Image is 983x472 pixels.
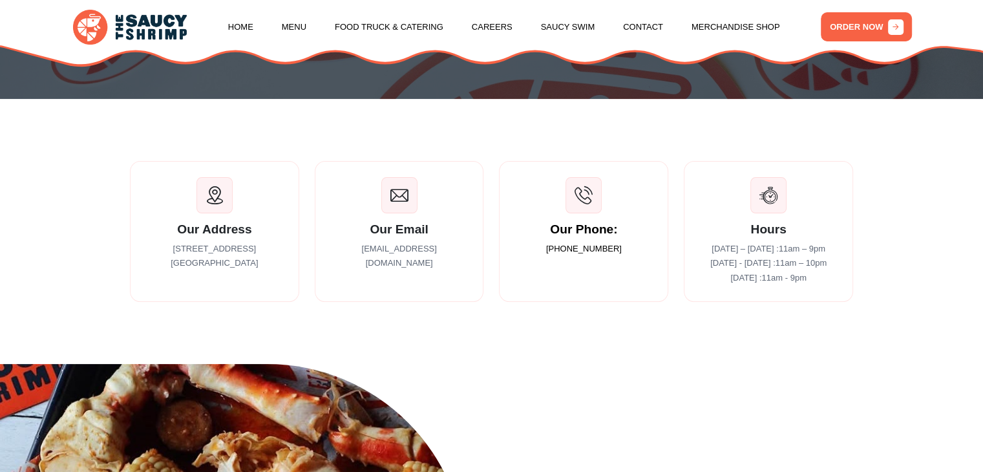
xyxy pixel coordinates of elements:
[700,222,837,237] h3: Hours
[541,3,595,52] a: Saucy Swim
[228,3,253,52] a: Home
[692,3,780,52] a: Merchandise Shop
[331,222,468,237] h6: Our Email
[472,3,513,52] a: Careers
[761,273,806,283] span: 11am - 9pm
[821,12,912,41] a: ORDER NOW
[623,3,663,52] a: Contact
[73,10,187,44] img: logo
[779,244,825,253] span: 11am – 9pm
[546,242,622,257] a: [PHONE_NUMBER]
[335,3,443,52] a: Food Truck & Catering
[282,3,306,52] a: Menu
[712,244,825,253] span: [DATE] – [DATE] :
[146,222,283,237] h3: Our Address
[776,258,827,268] span: 11am – 10pm
[710,258,827,268] span: [DATE] - [DATE] :
[146,242,283,272] p: [STREET_ADDRESS] [GEOGRAPHIC_DATA]
[550,222,617,237] a: Our Phone:
[730,273,807,283] span: [DATE] :
[331,242,468,272] p: [EMAIL_ADDRESS][DOMAIN_NAME]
